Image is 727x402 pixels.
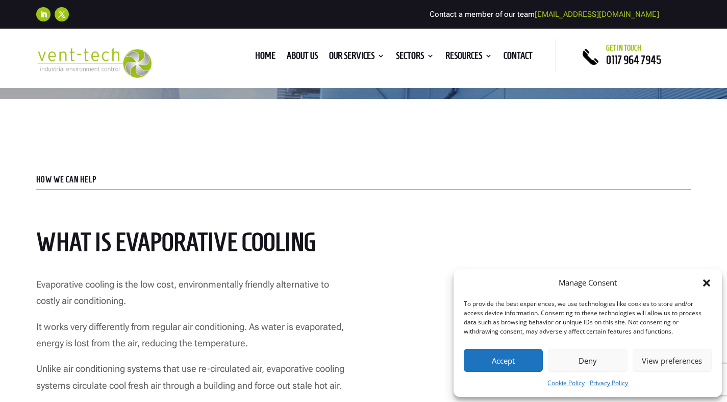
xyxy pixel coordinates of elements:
[36,228,316,256] span: What is Evaporative Cooling
[255,52,275,63] a: Home
[36,319,345,361] p: It works very differently from regular air conditioning. As water is evaporated, energy is lost f...
[504,52,533,63] a: Contact
[329,52,385,63] a: Our Services
[464,299,711,336] div: To provide the best experiences, we use technologies like cookies to store and/or access device i...
[548,349,627,372] button: Deny
[535,10,659,19] a: [EMAIL_ADDRESS][DOMAIN_NAME]
[396,52,434,63] a: Sectors
[606,44,641,52] span: Get in touch
[701,278,712,288] div: Close dialog
[464,349,543,372] button: Accept
[606,54,661,66] a: 0117 964 7945
[547,377,585,389] a: Cookie Policy
[36,7,51,21] a: Follow on LinkedIn
[287,52,318,63] a: About us
[430,10,659,19] span: Contact a member of our team
[55,7,69,21] a: Follow on X
[633,349,712,372] button: View preferences
[590,377,628,389] a: Privacy Policy
[445,52,492,63] a: Resources
[36,48,152,78] img: 2023-09-27T08_35_16.549ZVENT-TECH---Clear-background
[36,276,345,319] p: Evaporative cooling is the low cost, environmentally friendly alternative to costly air condition...
[559,277,617,289] div: Manage Consent
[36,176,691,184] p: HOW WE CAN HELP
